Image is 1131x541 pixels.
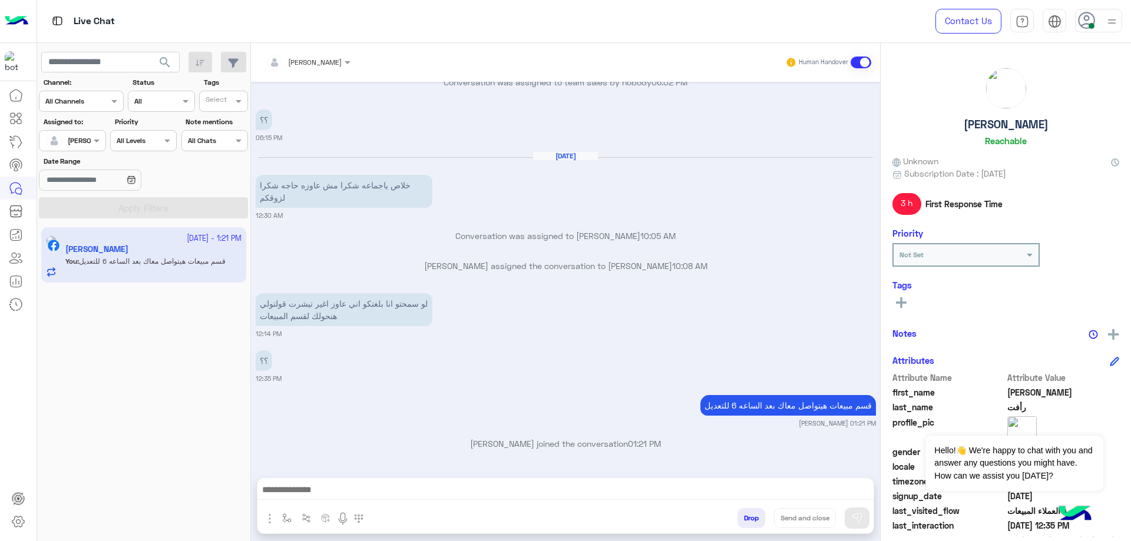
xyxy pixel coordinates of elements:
img: tab [1048,15,1061,28]
span: First Response Time [925,198,1003,210]
div: Select [204,94,227,108]
button: search [151,52,180,77]
img: add [1108,329,1119,340]
b: Not Set [899,250,924,259]
p: [PERSON_NAME] joined the conversation [256,437,876,450]
span: locale [892,460,1005,473]
span: Attribute Value [1007,371,1120,384]
button: Apply Filters [39,197,248,218]
span: last_visited_flow [892,505,1005,517]
button: Trigger scenario [297,508,316,527]
img: send attachment [263,512,277,526]
p: Conversation was assigned to [PERSON_NAME] [256,230,876,242]
span: Attribute Name [892,371,1005,384]
span: search [158,55,172,69]
span: 10:08 AM [672,261,707,271]
img: create order [321,513,330,523]
span: 06:02 PM [652,77,687,87]
img: Logo [5,9,28,34]
span: [PERSON_NAME] [288,58,342,67]
img: make a call [354,514,363,523]
span: Hello!👋 We're happy to chat with you and answer any questions you might have. How can we assist y... [925,436,1103,491]
span: first_name [892,386,1005,399]
label: Assigned to: [44,117,104,127]
img: defaultAdmin.png [46,132,62,149]
a: tab [1010,9,1034,34]
h6: Reachable [985,135,1027,146]
span: 3 h [892,193,921,214]
label: Note mentions [186,117,246,127]
p: 25/9/2025, 12:14 PM [256,293,432,326]
span: 10:05 AM [640,231,676,241]
span: gender [892,446,1005,458]
a: Contact Us [935,9,1001,34]
h6: [DATE] [533,152,598,160]
button: select flow [277,508,297,527]
label: Date Range [44,156,176,167]
span: timezone [892,475,1005,487]
p: Live Chat [74,14,115,29]
p: Conversation was assigned to team sales by nobody [256,76,876,88]
img: profile [1104,14,1119,29]
img: send message [851,512,863,524]
span: خالد [1007,386,1120,399]
span: Subscription Date : [DATE] [904,167,1006,180]
span: رأفت [1007,401,1120,413]
small: 12:35 PM [256,374,282,383]
span: Unknown [892,155,938,167]
button: create order [316,508,336,527]
h6: Notes [892,328,917,338]
img: hulul-logo.png [1054,494,1096,535]
label: Channel: [44,77,123,88]
img: select flow [282,513,292,523]
p: [PERSON_NAME] assigned the conversation to [PERSON_NAME] [256,260,876,272]
small: [PERSON_NAME] 01:21 PM [799,419,876,428]
label: Tags [204,77,247,88]
span: last_interaction [892,519,1005,532]
span: signup_date [892,490,1005,502]
label: Priority [115,117,176,127]
img: 713415422032625 [5,51,26,72]
h5: [PERSON_NAME] [964,118,1049,131]
p: 25/9/2025, 12:35 PM [256,350,272,371]
img: Trigger scenario [302,513,311,523]
span: last_name [892,401,1005,413]
small: 12:14 PM [256,329,282,338]
h6: Tags [892,280,1119,290]
img: send voice note [336,512,350,526]
img: picture [986,68,1026,108]
h6: Priority [892,228,923,238]
small: 06:15 PM [256,133,282,142]
img: tab [50,14,65,28]
p: 25/9/2025, 12:30 AM [256,175,432,208]
span: 2025-09-25T09:35:22.7137663Z [1007,519,1120,532]
span: 01:21 PM [628,439,661,449]
img: tab [1016,15,1029,28]
small: Human Handover [799,58,848,67]
p: 24/9/2025, 6:15 PM [256,109,272,130]
label: Status [133,77,193,88]
button: Send and close [774,508,836,528]
span: خدمة العملاء المبيعات [1007,505,1120,517]
p: 25/9/2025, 1:21 PM [700,395,876,416]
span: 2025-04-03T16:09:35.269Z [1007,490,1120,502]
h6: Attributes [892,355,934,366]
img: notes [1089,330,1098,339]
small: 12:30 AM [256,211,283,220]
button: Drop [738,508,765,528]
span: profile_pic [892,416,1005,443]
